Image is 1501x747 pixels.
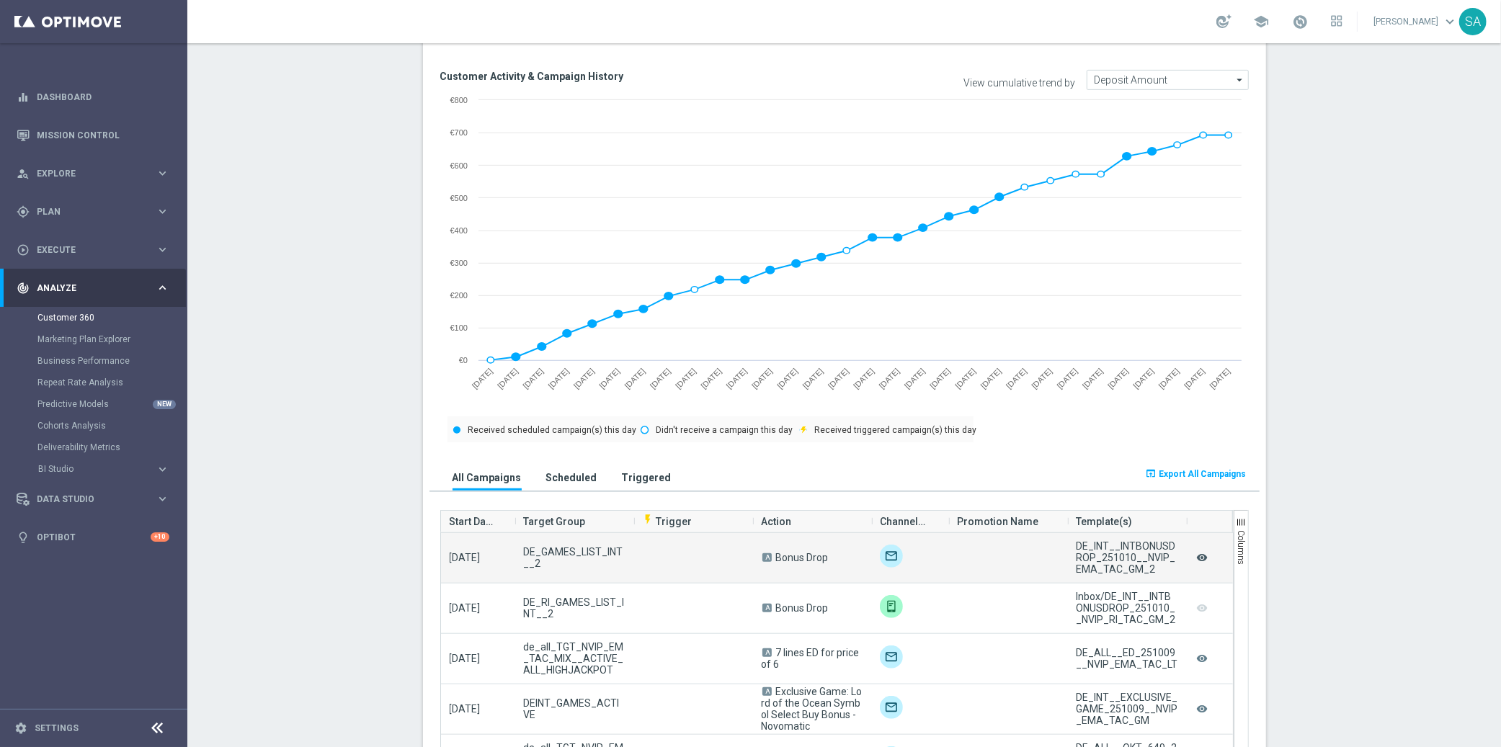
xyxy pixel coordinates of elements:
[37,355,150,367] a: Business Performance
[468,425,636,435] text: Received scheduled campaign(s) this day
[458,356,467,364] text: €0
[156,166,169,180] i: keyboard_arrow_right
[699,367,723,390] text: [DATE]
[597,367,621,390] text: [DATE]
[801,367,824,390] text: [DATE]
[622,471,672,484] h3: Triggered
[1459,8,1487,35] div: SA
[543,464,601,491] button: Scheduled
[957,507,1038,536] span: Promotion Name
[14,722,27,735] i: settings
[440,70,834,83] h3: Customer Activity & Campaign History
[762,687,772,696] span: A
[16,168,170,179] div: person_search Explore keyboard_arrow_right
[37,350,186,372] div: Business Performance
[37,328,186,350] div: Marketing Plan Explorer
[38,465,141,473] span: BI Studio
[449,464,525,491] button: All Campaigns
[523,546,625,569] span: DE_GAMES_LIST_INT__2
[762,648,772,657] span: A
[450,507,495,536] span: Start Date
[1195,699,1209,719] i: remove_red_eye
[523,641,625,676] span: de_all_TGT_NVIP_EM_TAC_MIX__ACTIVE_ALL_HIGHJACKPOT
[156,281,169,295] i: keyboard_arrow_right
[450,291,467,300] text: €200
[450,259,467,267] text: €300
[450,323,467,332] text: €100
[1208,367,1231,390] text: [DATE]
[523,596,625,619] span: DE_RI_GAMES_LIST_INT__2
[877,367,901,390] text: [DATE]
[1195,649,1209,668] i: remove_red_eye
[37,463,170,475] button: BI Studio keyboard_arrow_right
[1076,540,1177,575] div: DE_INT__INTBONUSDROP_251010__NVIP_EMA_TAC_GM_2
[16,130,170,141] div: Mission Control
[450,161,467,170] text: €600
[450,703,481,715] span: [DATE]
[37,284,156,292] span: Analyze
[17,282,156,295] div: Analyze
[17,116,169,154] div: Mission Control
[674,367,698,390] text: [DATE]
[762,604,772,612] span: A
[16,244,170,256] button: play_circle_outline Execute keyboard_arrow_right
[37,207,156,216] span: Plan
[571,367,595,390] text: [DATE]
[450,128,467,137] text: €700
[37,420,150,431] a: Cohorts Analysis
[37,398,150,410] a: Predictive Models
[1076,507,1132,536] span: Template(s)
[762,553,772,562] span: A
[156,462,169,476] i: keyboard_arrow_right
[648,367,672,390] text: [DATE]
[1076,647,1177,670] div: DE_ALL__ED_251009__NVIP_EMA_TAC_LT
[37,312,150,323] a: Customer 360
[1159,469,1247,479] span: Export All Campaigns
[16,206,170,218] button: gps_fixed Plan keyboard_arrow_right
[979,367,1002,390] text: [DATE]
[1055,367,1079,390] text: [DATE]
[450,602,481,614] span: [DATE]
[902,367,926,390] text: [DATE]
[16,282,170,294] button: track_changes Analyze keyboard_arrow_right
[16,91,170,103] button: equalizer Dashboard
[775,367,799,390] text: [DATE]
[1372,11,1459,32] a: [PERSON_NAME]keyboard_arrow_down
[880,696,903,719] img: Optimail
[655,425,792,435] text: Didn't receive a campaign this day
[642,516,692,527] span: Trigger
[156,243,169,256] i: keyboard_arrow_right
[1076,692,1177,726] div: DE_INT__EXCLUSIVE_GAME_251009__NVIP_EMA_TAC_GM
[17,167,30,180] i: person_search
[623,367,646,390] text: [DATE]
[953,367,977,390] text: [DATE]
[153,400,176,409] div: NEW
[17,243,30,256] i: play_circle_outline
[1253,14,1269,30] span: school
[156,205,169,218] i: keyboard_arrow_right
[37,78,169,116] a: Dashboard
[470,367,494,390] text: [DATE]
[880,595,903,618] img: Embedded Messaging
[37,458,186,480] div: BI Studio
[814,425,976,435] text: Received triggered campaign(s) this day
[16,493,170,505] div: Data Studio keyboard_arrow_right
[1442,14,1458,30] span: keyboard_arrow_down
[17,205,156,218] div: Plan
[775,552,828,563] span: Bonus Drop
[37,495,156,504] span: Data Studio
[1080,367,1104,390] text: [DATE]
[749,367,773,390] text: [DATE]
[17,493,156,506] div: Data Studio
[724,367,748,390] text: [DATE]
[1131,367,1155,390] text: [DATE]
[852,367,876,390] text: [DATE]
[37,393,186,415] div: Predictive Models
[37,518,151,556] a: Optibot
[37,415,186,437] div: Cohorts Analysis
